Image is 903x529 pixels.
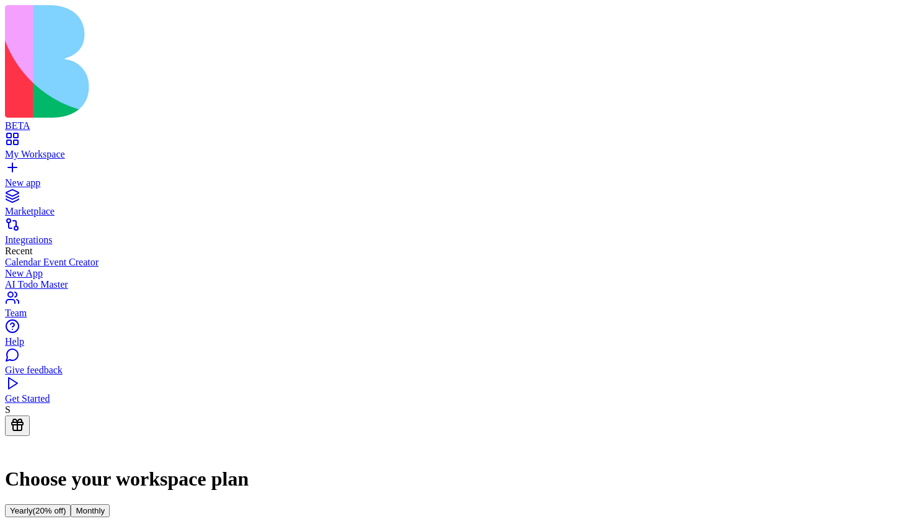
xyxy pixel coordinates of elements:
a: Team [5,296,898,319]
span: S [5,404,11,415]
div: My Workspace [5,149,898,160]
a: AI Todo Master [5,279,898,290]
a: BETA [5,109,898,131]
div: Integrations [5,234,898,246]
div: New app [5,177,898,189]
div: Marketplace [5,206,898,217]
a: New app [5,166,898,189]
button: Yearly [5,504,71,517]
span: (20% off) [33,506,66,515]
a: Integrations [5,223,898,246]
a: Calendar Event Creator [5,257,898,268]
a: Marketplace [5,195,898,217]
a: Get Started [5,382,898,404]
a: Give feedback [5,353,898,376]
div: Help [5,336,898,347]
a: My Workspace [5,138,898,160]
div: Get Started [5,393,898,404]
h1: Choose your workspace plan [5,468,898,491]
img: logo [5,5,503,118]
div: Team [5,308,898,319]
span: Recent [5,246,32,256]
button: Monthly [71,504,110,517]
div: BETA [5,120,898,131]
div: Give feedback [5,365,898,376]
a: New App [5,268,898,279]
a: Help [5,325,898,347]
